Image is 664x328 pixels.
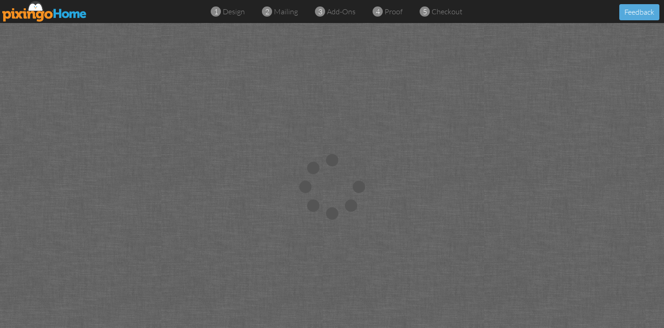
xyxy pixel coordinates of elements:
[619,4,659,20] button: Feedback
[423,6,427,17] span: 5
[376,6,380,17] span: 4
[2,1,87,22] img: pixingo logo
[327,7,356,16] span: add-ons
[385,7,403,16] span: proof
[214,6,218,17] span: 1
[223,7,245,16] span: design
[274,7,298,16] span: mailing
[318,6,322,17] span: 3
[432,7,462,16] span: checkout
[265,6,269,17] span: 2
